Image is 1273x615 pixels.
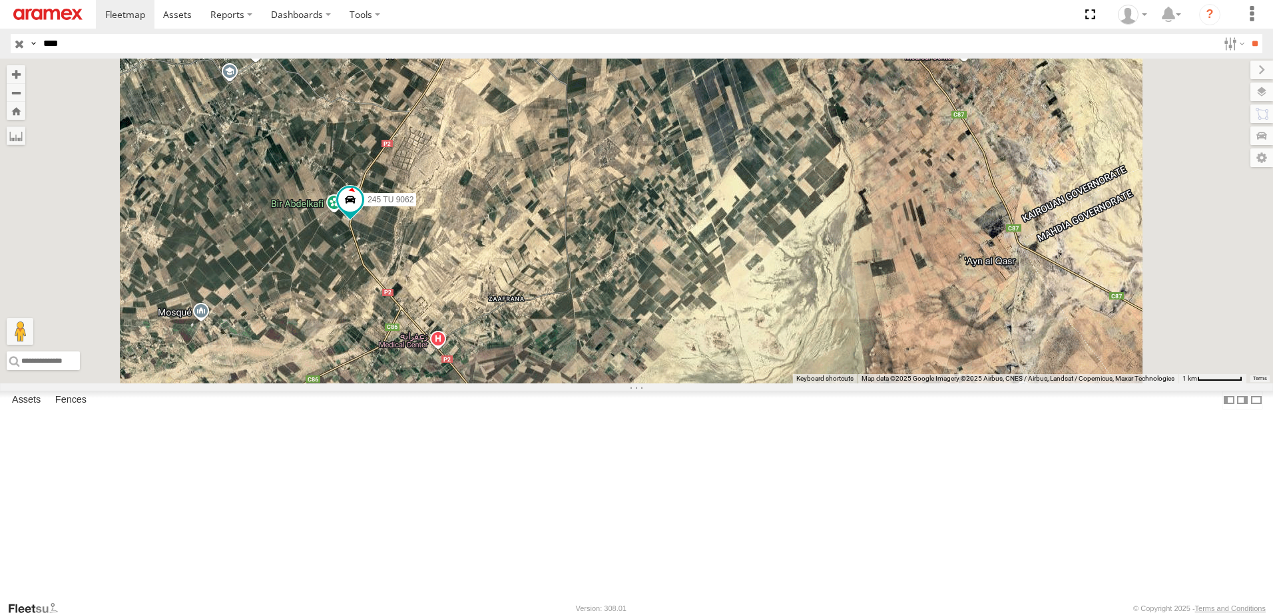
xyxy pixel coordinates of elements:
div: Nejah Benkhalifa [1113,5,1152,25]
label: Search Filter Options [1218,34,1247,53]
a: Terms and Conditions [1195,604,1266,612]
label: Fences [49,391,93,409]
a: Terms (opens in new tab) [1253,376,1267,381]
img: aramex-logo.svg [13,9,83,20]
button: Map Scale: 1 km per 64 pixels [1178,374,1246,383]
label: Search Query [28,34,39,53]
label: Assets [5,391,47,409]
label: Dock Summary Table to the Left [1222,391,1236,410]
label: Dock Summary Table to the Right [1236,391,1249,410]
button: Zoom in [7,65,25,83]
button: Drag Pegman onto the map to open Street View [7,318,33,345]
div: © Copyright 2025 - [1133,604,1266,612]
span: 1 km [1182,375,1197,382]
button: Zoom Home [7,102,25,120]
label: Hide Summary Table [1250,391,1263,410]
span: Map data ©2025 Google Imagery ©2025 Airbus, CNES / Airbus, Landsat / Copernicus, Maxar Technologies [862,375,1174,382]
div: Version: 308.01 [576,604,627,612]
i: ? [1199,4,1220,25]
label: Measure [7,126,25,145]
a: Visit our Website [7,602,69,615]
button: Keyboard shortcuts [796,374,854,383]
button: Zoom out [7,83,25,102]
label: Map Settings [1250,148,1273,167]
span: 245 TU 9062 [368,195,413,204]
